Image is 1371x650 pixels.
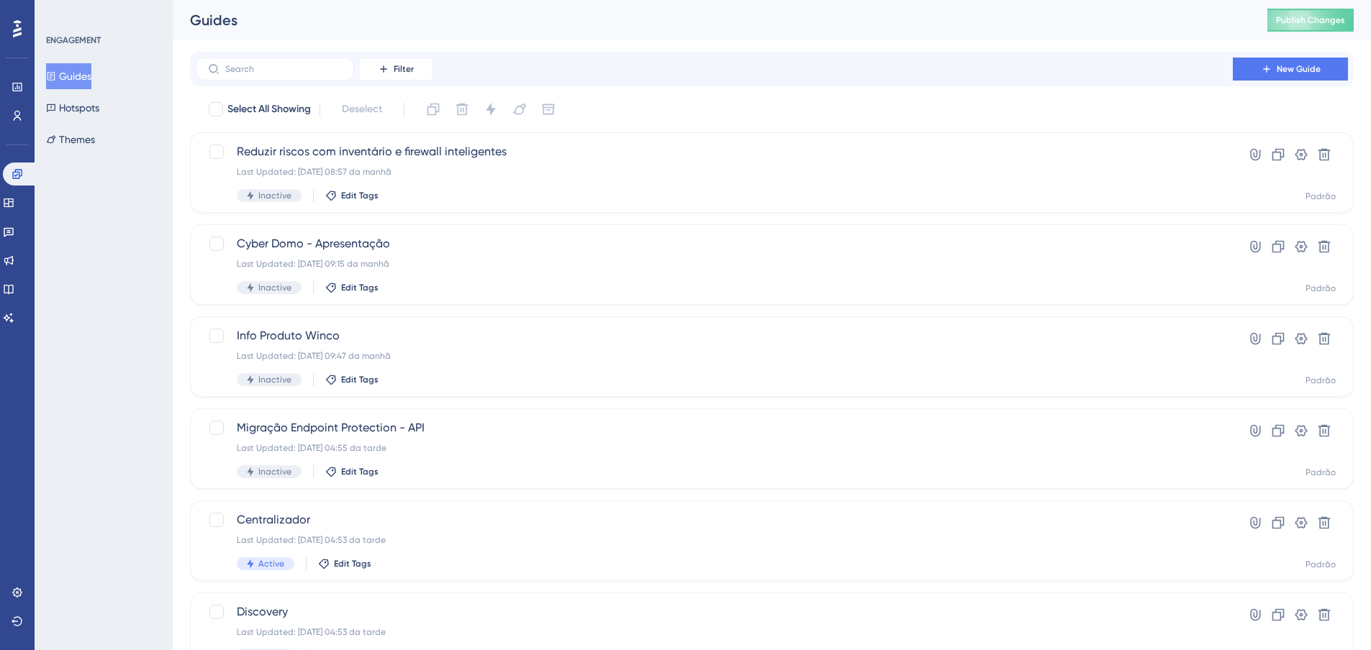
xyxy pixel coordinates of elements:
button: Deselect [329,96,395,122]
span: Edit Tags [341,466,379,477]
div: Last Updated: [DATE] 04:55 da tarde [237,442,1192,454]
span: Inactive [258,282,291,293]
button: Hotspots [46,95,99,121]
span: Edit Tags [334,558,371,569]
span: Filter [394,63,414,75]
div: Padrão [1306,283,1336,294]
div: Padrão [1306,191,1336,202]
span: Edit Tags [341,190,379,201]
span: Cyber Domo - Apresentação [237,235,1192,252]
div: Padrão [1306,559,1336,570]
div: Padrão [1306,467,1336,478]
div: Guides [190,10,1231,30]
span: Edit Tags [341,282,379,293]
button: Guides [46,63,91,89]
button: Themes [46,127,95,152]
button: Edit Tags [325,374,379,385]
button: New Guide [1233,58,1348,81]
button: Edit Tags [325,466,379,477]
span: Select All Showing [227,101,311,118]
div: Last Updated: [DATE] 04:53 da tarde [237,534,1192,546]
span: Discovery [237,603,1192,621]
div: Last Updated: [DATE] 04:53 da tarde [237,626,1192,638]
span: Centralizador [237,511,1192,528]
span: Edit Tags [341,374,379,385]
span: New Guide [1277,63,1321,75]
span: Info Produto Winco [237,327,1192,344]
button: Edit Tags [325,190,379,201]
span: Inactive [258,374,291,385]
span: Active [258,558,284,569]
div: Last Updated: [DATE] 09:15 da manhã [237,258,1192,270]
div: Padrão [1306,375,1336,386]
span: Migração Endpoint Protection - API [237,419,1192,436]
span: Inactive [258,190,291,201]
span: Inactive [258,466,291,477]
button: Edit Tags [318,558,371,569]
button: Publish Changes [1267,9,1354,32]
div: Last Updated: [DATE] 08:57 da manhã [237,166,1192,178]
div: Last Updated: [DATE] 09:47 da manhã [237,350,1192,362]
div: ENGAGEMENT [46,35,101,46]
button: Edit Tags [325,282,379,293]
button: Filter [360,58,432,81]
span: Reduzir riscos com inventário e firewall inteligentes [237,143,1192,160]
span: Deselect [342,101,382,118]
input: Search [225,64,342,74]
